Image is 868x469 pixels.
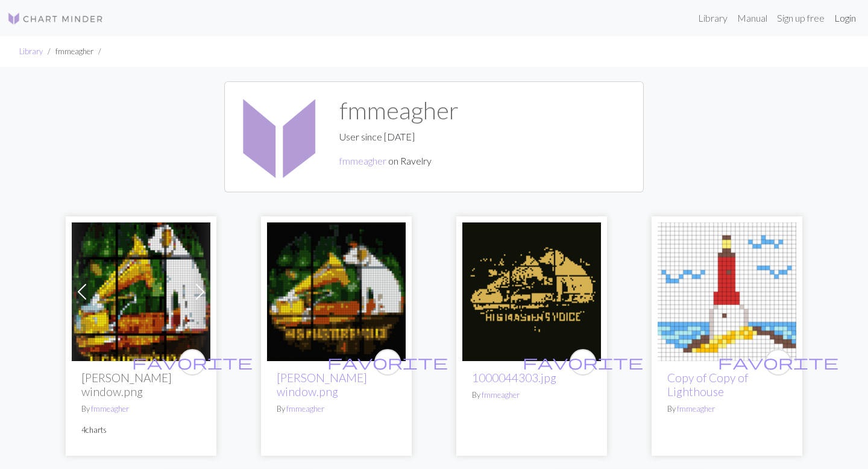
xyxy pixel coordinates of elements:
[72,285,210,296] a: nipper window.png
[462,285,601,296] a: 1000044303.jpg
[472,371,556,385] a: 1000044303.jpg
[765,349,791,376] button: favourite
[482,390,520,400] a: fmmeagher
[286,404,324,414] a: fmmeagher
[667,403,787,415] p: By
[179,349,206,376] button: favourite
[732,6,772,30] a: Manual
[339,155,386,166] a: fmmeagher
[132,353,253,371] span: favorite
[234,92,325,182] img: fmmeagher
[339,154,459,168] p: on Ravelry
[693,6,732,30] a: Library
[327,350,448,374] i: favourite
[374,349,401,376] button: favourite
[267,222,406,361] img: nipper window.png
[462,222,601,361] img: 1000044303.jpg
[718,353,838,371] span: favorite
[339,130,459,144] p: User since [DATE]
[667,371,748,398] a: Copy of Copy of Lighthouse
[277,403,396,415] p: By
[339,96,459,125] h1: fmmeagher
[277,371,367,398] a: [PERSON_NAME] window.png
[7,11,104,26] img: Logo
[81,403,201,415] p: By
[829,6,861,30] a: Login
[132,350,253,374] i: favourite
[718,350,838,374] i: favourite
[772,6,829,30] a: Sign up free
[327,353,448,371] span: favorite
[81,424,201,436] p: 4 charts
[19,46,43,56] a: Library
[523,350,643,374] i: favourite
[570,349,596,376] button: favourite
[658,285,796,296] a: Lighthouse
[91,404,129,414] a: fmmeagher
[43,46,93,57] li: fmmeagher
[658,222,796,361] img: Lighthouse
[81,371,201,398] h2: [PERSON_NAME] window.png
[72,222,210,361] img: nipper window.png
[267,285,406,296] a: nipper window.png
[472,389,591,401] p: By
[523,353,643,371] span: favorite
[677,404,715,414] a: fmmeagher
